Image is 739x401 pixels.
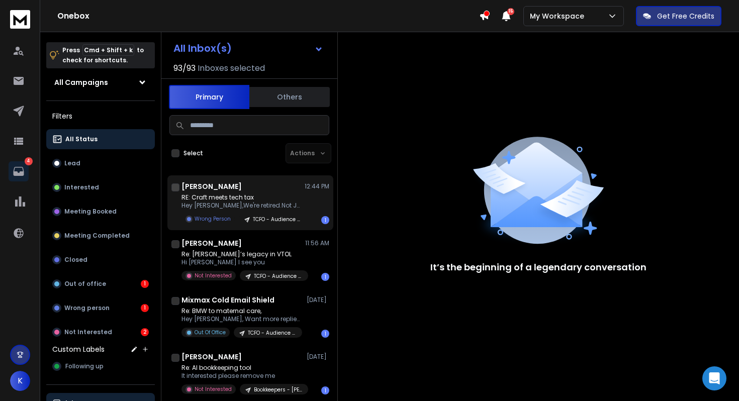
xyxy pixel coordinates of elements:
[169,85,249,109] button: Primary
[46,202,155,222] button: Meeting Booked
[25,157,33,165] p: 4
[9,161,29,181] a: 4
[141,328,149,336] div: 2
[181,258,302,266] p: Hi [PERSON_NAME] I see you
[307,296,329,304] p: [DATE]
[181,307,302,315] p: Re: BMW to maternal care,
[657,11,714,21] p: Get Free Credits
[46,250,155,270] button: Closed
[181,238,242,248] h1: [PERSON_NAME]
[321,216,329,224] div: 1
[430,260,646,274] p: It’s the beginning of a legendary conversation
[64,256,87,264] p: Closed
[321,330,329,338] div: 1
[181,250,302,258] p: Re: [PERSON_NAME]’s legacy in VTOL
[702,366,726,390] div: Open Intercom Messenger
[183,149,203,157] label: Select
[248,329,296,337] p: TCFO - Audience Labs - Hyper Personal
[141,304,149,312] div: 1
[307,353,329,361] p: [DATE]
[46,322,155,342] button: Not Interested2
[46,356,155,376] button: Following up
[181,372,302,380] p: It interested please remove me
[249,86,330,108] button: Others
[530,11,588,21] p: My Workspace
[46,226,155,246] button: Meeting Completed
[321,273,329,281] div: 1
[181,295,274,305] h1: Mixmax Cold Email Shield
[195,272,232,279] p: Not Interested
[636,6,721,26] button: Get Free Credits
[46,177,155,197] button: Interested
[82,44,134,56] span: Cmd + Shift + k
[46,109,155,123] h3: Filters
[62,45,144,65] p: Press to check for shortcuts.
[10,371,30,391] button: K
[46,298,155,318] button: Wrong person1
[65,362,104,370] span: Following up
[254,272,302,280] p: TCFO - Audience Labs - Hyper Personal
[46,129,155,149] button: All Status
[46,274,155,294] button: Out of office1
[195,329,226,336] p: Out Of Office
[10,10,30,29] img: logo
[321,386,329,394] div: 1
[64,280,106,288] p: Out of office
[305,182,329,190] p: 12:44 PM
[54,77,108,87] h1: All Campaigns
[181,352,242,362] h1: [PERSON_NAME]
[195,215,231,223] p: Wrong Person
[181,202,302,210] p: Hey [PERSON_NAME],We're retired.Not JohnSent from
[165,38,331,58] button: All Inbox(s)
[46,153,155,173] button: Lead
[181,193,302,202] p: RE: Craft meets tech tax
[254,386,302,393] p: Bookkeepers - [PERSON_NAME]
[46,72,155,92] button: All Campaigns
[181,364,302,372] p: Re: AI bookkeeping tool
[64,183,99,191] p: Interested
[181,315,302,323] p: Hey [PERSON_NAME], Want more replies to
[65,135,98,143] p: All Status
[57,10,479,22] h1: Onebox
[253,216,301,223] p: TCFO - Audience Labs - Hyper Personal
[64,232,130,240] p: Meeting Completed
[64,304,110,312] p: Wrong person
[195,385,232,393] p: Not Interested
[64,159,80,167] p: Lead
[181,181,242,191] h1: [PERSON_NAME]
[507,8,514,15] span: 15
[198,62,265,74] h3: Inboxes selected
[305,239,329,247] p: 11:56 AM
[173,62,196,74] span: 93 / 93
[52,344,105,354] h3: Custom Labels
[173,43,232,53] h1: All Inbox(s)
[64,208,117,216] p: Meeting Booked
[141,280,149,288] div: 1
[64,328,112,336] p: Not Interested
